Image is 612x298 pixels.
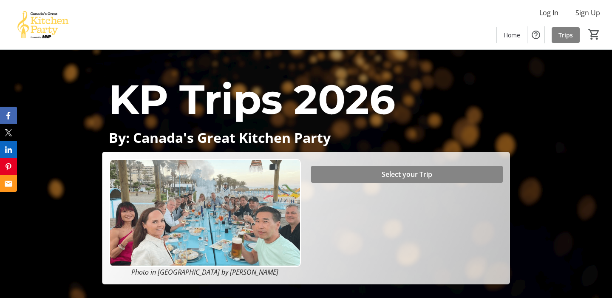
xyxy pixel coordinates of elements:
[533,6,565,20] button: Log In
[109,159,301,267] img: Campaign CTA Media Photo
[131,267,278,277] em: Photo in [GEOGRAPHIC_DATA] by [PERSON_NAME]
[311,166,503,183] button: Select your Trip
[558,31,573,40] span: Trips
[575,8,600,18] span: Sign Up
[586,27,602,42] button: Cart
[569,6,607,20] button: Sign Up
[539,8,558,18] span: Log In
[5,3,81,46] img: Canada’s Great Kitchen Party's Logo
[497,27,527,43] a: Home
[109,74,395,124] span: KP Trips 2026
[527,26,544,43] button: Help
[504,31,520,40] span: Home
[109,130,503,145] p: By: Canada's Great Kitchen Party
[552,27,580,43] a: Trips
[382,169,432,179] span: Select your Trip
